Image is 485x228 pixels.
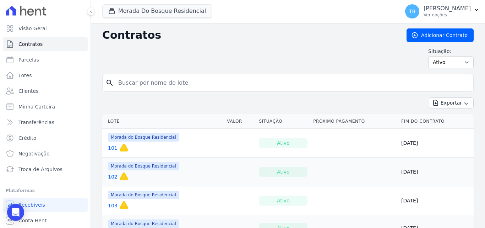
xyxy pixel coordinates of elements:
span: Morada do Bosque Residencial [108,191,179,199]
div: Open Intercom Messenger [7,204,24,221]
span: Visão Geral [18,25,47,32]
a: Lotes [3,68,88,83]
span: Contratos [18,41,43,48]
a: Visão Geral [3,21,88,36]
a: 101 [108,144,118,152]
button: Morada Do Bosque Residencial [102,4,212,18]
span: Morada do Bosque Residencial [108,219,179,228]
a: Crédito [3,131,88,145]
span: Recebíveis [18,201,45,208]
span: Lotes [18,72,32,79]
span: TB [409,9,415,14]
a: Parcelas [3,53,88,67]
div: Ativo [259,167,307,177]
td: [DATE] [398,129,474,158]
div: Ativo [259,196,307,206]
th: Valor [224,114,256,129]
span: Clientes [18,88,38,95]
input: Buscar por nome do lote [114,76,470,90]
a: Clientes [3,84,88,98]
span: Parcelas [18,56,39,63]
a: 103 [108,202,118,209]
a: Contratos [3,37,88,51]
label: Situação: [428,48,474,55]
div: Plataformas [6,186,85,195]
span: Minha Carteira [18,103,55,110]
span: Morada do Bosque Residencial [108,162,179,170]
a: Conta Hent [3,213,88,228]
div: Ativo [259,138,307,148]
h2: Contratos [102,29,395,42]
a: Recebíveis [3,198,88,212]
i: search [105,79,114,87]
td: [DATE] [398,158,474,186]
p: [PERSON_NAME] [424,5,471,12]
th: Fim do Contrato [398,114,474,129]
span: Troca de Arquivos [18,166,62,173]
th: Lote [102,114,224,129]
td: [DATE] [398,186,474,215]
button: Exportar [429,97,474,108]
p: Ver opções [424,12,471,18]
a: 102 [108,173,118,180]
span: Transferências [18,119,54,126]
button: TB [PERSON_NAME] Ver opções [399,1,485,21]
span: Crédito [18,134,37,142]
a: Troca de Arquivos [3,162,88,176]
span: Conta Hent [18,217,47,224]
span: Morada do Bosque Residencial [108,133,179,142]
a: Transferências [3,115,88,129]
span: Negativação [18,150,50,157]
a: Adicionar Contrato [407,28,474,42]
a: Negativação [3,147,88,161]
th: Situação [256,114,310,129]
th: Próximo Pagamento [310,114,398,129]
a: Minha Carteira [3,100,88,114]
